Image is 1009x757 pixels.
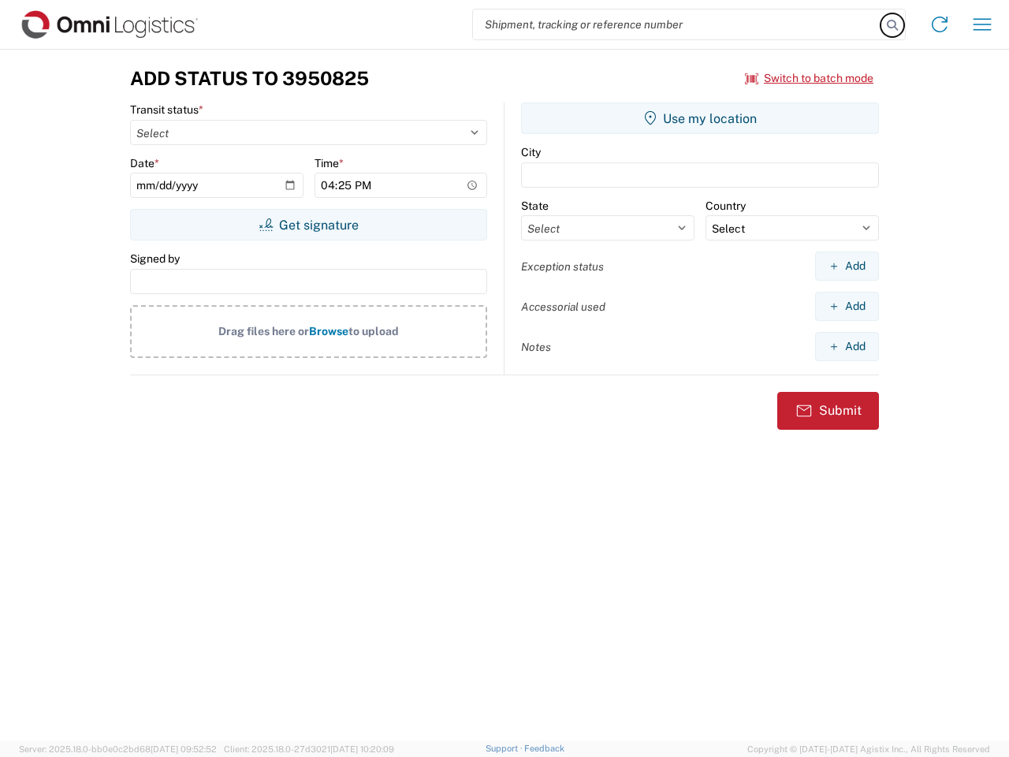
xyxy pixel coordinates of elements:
[315,156,344,170] label: Time
[224,744,394,754] span: Client: 2025.18.0-27d3021
[130,67,369,90] h3: Add Status to 3950825
[521,340,551,354] label: Notes
[486,744,525,753] a: Support
[130,209,487,241] button: Get signature
[473,9,881,39] input: Shipment, tracking or reference number
[521,199,549,213] label: State
[747,742,990,756] span: Copyright © [DATE]-[DATE] Agistix Inc., All Rights Reserved
[19,744,217,754] span: Server: 2025.18.0-bb0e0c2bd68
[815,252,879,281] button: Add
[521,259,604,274] label: Exception status
[524,744,564,753] a: Feedback
[521,300,605,314] label: Accessorial used
[815,292,879,321] button: Add
[218,325,309,337] span: Drag files here or
[348,325,399,337] span: to upload
[130,252,180,266] label: Signed by
[745,65,873,91] button: Switch to batch mode
[777,392,879,430] button: Submit
[706,199,746,213] label: Country
[130,156,159,170] label: Date
[151,744,217,754] span: [DATE] 09:52:52
[130,103,203,117] label: Transit status
[521,145,541,159] label: City
[330,744,394,754] span: [DATE] 10:20:09
[815,332,879,361] button: Add
[309,325,348,337] span: Browse
[521,103,879,134] button: Use my location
